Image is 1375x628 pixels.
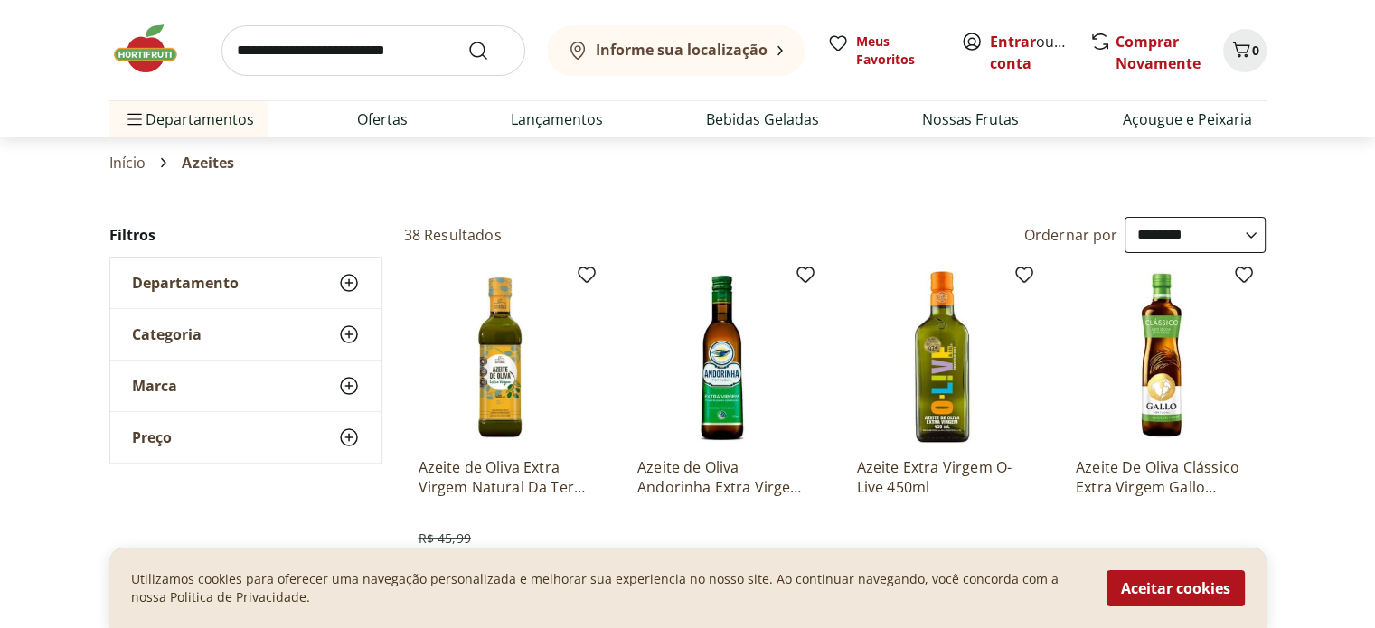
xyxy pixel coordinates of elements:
p: Utilizamos cookies para oferecer uma navegação personalizada e melhorar sua experiencia no nosso ... [131,570,1085,606]
span: Marca [132,377,177,395]
a: Azeite Extra Virgem O-Live 450ml [856,457,1028,497]
span: Categoria [132,325,202,343]
a: Azeite de Oliva Andorinha Extra Virgem 500ml [637,457,809,497]
button: Categoria [110,309,381,360]
button: Departamento [110,258,381,308]
h2: Filtros [109,217,382,253]
button: Carrinho [1223,29,1267,72]
label: Ordernar por [1024,225,1118,245]
a: Bebidas Geladas [706,108,819,130]
a: Meus Favoritos [827,33,939,69]
button: Informe sua localização [547,25,805,76]
h2: 38 Resultados [404,225,502,245]
a: Criar conta [990,32,1089,73]
span: Departamento [132,274,239,292]
span: Meus Favoritos [856,33,939,69]
span: ou [990,31,1070,74]
a: Nossas Frutas [922,108,1019,130]
img: Azeite Extra Virgem O-Live 450ml [856,271,1028,443]
img: Hortifruti [109,22,200,76]
img: Azeite de Oliva Andorinha Extra Virgem 500ml [637,271,809,443]
input: search [221,25,525,76]
a: Ofertas [357,108,408,130]
img: Azeite De Oliva Clássico Extra Virgem Gallo 500Ml [1076,271,1248,443]
button: Submit Search [467,40,511,61]
button: Menu [124,98,146,141]
button: Preço [110,412,381,463]
a: Azeite De Oliva Clássico Extra Virgem Gallo 500Ml [1076,457,1248,497]
span: Departamentos [124,98,254,141]
a: Início [109,155,146,171]
span: R$ 45,99 [419,530,471,548]
a: Comprar Novamente [1116,32,1201,73]
span: 0 [1252,42,1259,59]
b: Informe sua localização [596,40,768,60]
a: Entrar [990,32,1036,52]
a: Azeite de Oliva Extra Virgem Natural Da Terra 500ml [419,457,590,497]
span: Azeites [182,155,234,171]
span: Preço [132,428,172,446]
a: Açougue e Peixaria [1122,108,1251,130]
img: Azeite de Oliva Extra Virgem Natural Da Terra 500ml [419,271,590,443]
a: Lançamentos [511,108,603,130]
button: Marca [110,361,381,411]
button: Aceitar cookies [1107,570,1245,606]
